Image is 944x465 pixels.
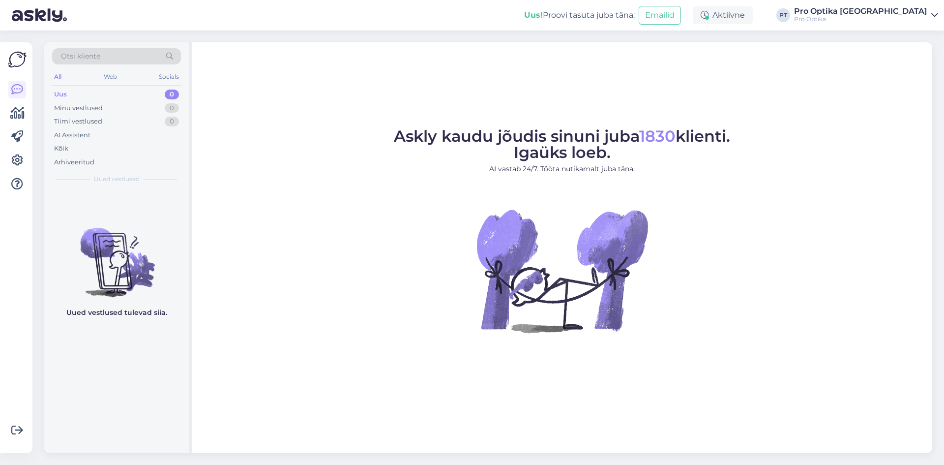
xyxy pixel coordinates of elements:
div: Aktiivne [693,6,753,24]
img: Askly Logo [8,50,27,69]
div: All [52,70,63,83]
div: PT [776,8,790,22]
span: Otsi kliente [61,51,100,62]
div: Tiimi vestlused [54,117,102,126]
span: Askly kaudu jõudis sinuni juba klienti. Igaüks loeb. [394,126,730,162]
span: 1830 [639,126,676,146]
div: Pro Optika [GEOGRAPHIC_DATA] [794,7,927,15]
div: 0 [165,117,179,126]
div: AI Assistent [54,130,90,140]
div: Kõik [54,144,68,154]
div: Pro Optika [794,15,927,23]
div: 0 [165,90,179,99]
img: No Chat active [473,182,650,359]
div: 0 [165,103,179,113]
p: AI vastab 24/7. Tööta nutikamalt juba täna. [394,164,730,174]
a: Pro Optika [GEOGRAPHIC_DATA]Pro Optika [794,7,938,23]
p: Uued vestlused tulevad siia. [66,308,167,318]
img: No chats [44,210,189,299]
button: Emailid [639,6,681,25]
span: Uued vestlused [94,175,140,184]
div: Minu vestlused [54,103,103,113]
div: Uus [54,90,67,99]
div: Web [102,70,119,83]
div: Socials [157,70,181,83]
b: Uus! [524,10,543,20]
div: Arhiveeritud [54,157,94,167]
div: Proovi tasuta juba täna: [524,9,635,21]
